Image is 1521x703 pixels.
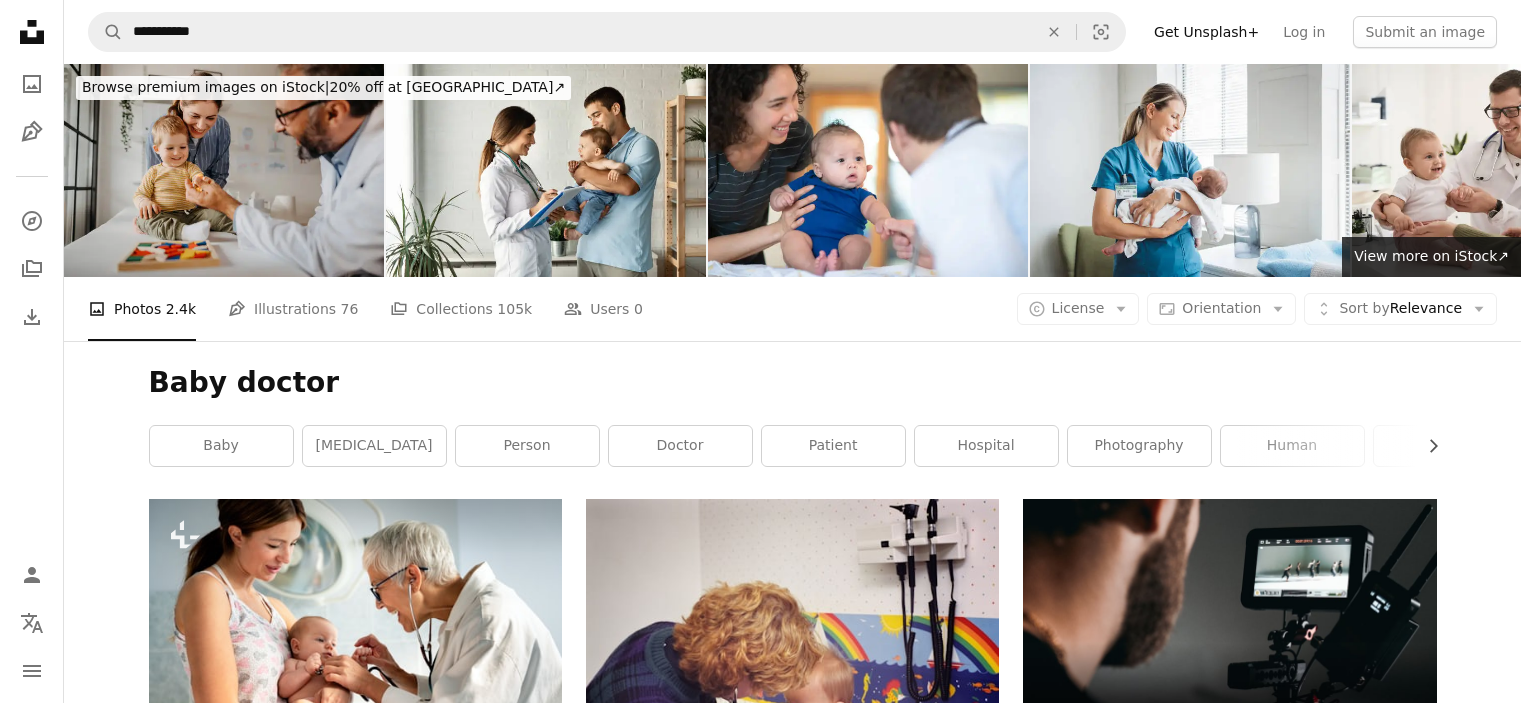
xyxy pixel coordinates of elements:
[1032,13,1076,51] button: Clear
[386,64,706,277] img: You are happy and healthy small boy!
[150,426,293,466] a: baby
[1142,16,1271,48] a: Get Unsplash+
[64,64,583,112] a: Browse premium images on iStock|20% off at [GEOGRAPHIC_DATA]↗
[456,426,599,466] a: person
[12,249,52,289] a: Collections
[12,555,52,595] a: Log in / Sign up
[497,298,532,320] span: 105k
[1353,16,1497,48] button: Submit an image
[1339,300,1389,316] span: Sort by
[1339,299,1462,319] span: Relevance
[1221,426,1364,466] a: human
[341,298,359,320] span: 76
[12,297,52,337] a: Download History
[1017,293,1140,325] button: License
[1342,237,1521,277] a: View more on iStock↗
[88,12,1126,52] form: Find visuals sitewide
[1374,426,1517,466] a: child
[149,365,1437,401] h1: Baby doctor
[64,64,384,277] img: Doctor and mother playing with child
[1182,300,1261,316] span: Orientation
[1052,300,1105,316] span: License
[1304,293,1497,325] button: Sort byRelevance
[1068,426,1211,466] a: photography
[303,426,446,466] a: [MEDICAL_DATA]
[12,201,52,241] a: Explore
[915,426,1058,466] a: hospital
[564,277,643,341] a: Users 0
[89,13,123,51] button: Search Unsplash
[12,112,52,152] a: Illustrations
[634,298,643,320] span: 0
[708,64,1028,277] img: Mother holding her toddler
[12,64,52,104] a: Photos
[1271,16,1337,48] a: Log in
[390,277,532,341] a: Collections 105k
[1030,64,1350,277] img: Pediatrician nurse taking care of newborn baby at hospital ward.
[12,651,52,691] button: Menu
[12,603,52,643] button: Language
[228,277,358,341] a: Illustrations 76
[1147,293,1296,325] button: Orientation
[1077,13,1125,51] button: Visual search
[82,79,565,95] span: 20% off at [GEOGRAPHIC_DATA] ↗
[762,426,905,466] a: patient
[1354,248,1509,264] span: View more on iStock ↗
[609,426,752,466] a: doctor
[1415,426,1437,466] button: scroll list to the right
[82,79,329,95] span: Browse premium images on iStock |
[149,628,562,646] a: Happy pediatrician doctor examines baby. Healthcare, people, examination concept
[586,678,999,696] a: a woman with a stethoscope examines a baby's chest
